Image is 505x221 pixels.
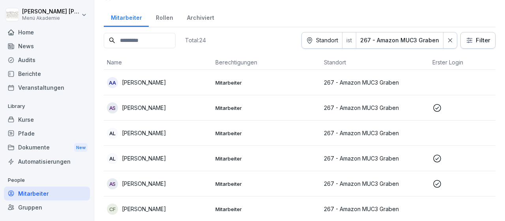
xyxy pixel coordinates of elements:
a: Home [4,25,90,39]
a: Audits [4,53,90,67]
p: [PERSON_NAME] [122,104,166,112]
a: Kurse [4,113,90,127]
div: 267 - Amazon MUC3 Graben [360,36,439,44]
p: People [4,174,90,187]
th: Standort [321,55,429,70]
th: Name [104,55,212,70]
button: Filter [461,32,495,48]
div: New [74,143,88,152]
a: Berichte [4,67,90,81]
p: Mitarbeiter [215,206,318,213]
a: Rollen [149,7,180,27]
a: Pfade [4,127,90,140]
div: Dokumente [4,140,90,155]
p: Mitarbeiter [215,180,318,187]
p: Mitarbeiter [215,155,318,162]
p: Menü Akademie [22,15,80,21]
a: Mitarbeiter [4,187,90,200]
p: [PERSON_NAME] [122,179,166,188]
a: Mitarbeiter [104,7,149,27]
p: [PERSON_NAME] [PERSON_NAME] [22,8,80,15]
a: DokumenteNew [4,140,90,155]
a: News [4,39,90,53]
p: Total: 24 [185,36,206,44]
p: 267 - Amazon MUC3 Graben [324,78,426,87]
p: 267 - Amazon MUC3 Graben [324,205,426,213]
p: [PERSON_NAME] [122,205,166,213]
th: Berechtigungen [212,55,321,70]
p: 267 - Amazon MUC3 Graben [324,104,426,112]
div: ist [342,32,356,48]
div: CF [107,204,118,215]
div: AS [107,102,118,113]
p: [PERSON_NAME] [122,129,166,137]
div: Filter [466,36,490,44]
p: Library [4,100,90,113]
p: 267 - Amazon MUC3 Graben [324,179,426,188]
p: [PERSON_NAME] [122,154,166,162]
p: [PERSON_NAME] [122,78,166,87]
p: Mitarbeiter [215,79,318,86]
div: AS [107,178,118,189]
a: Veranstaltungen [4,81,90,94]
a: Automatisierungen [4,155,90,168]
div: AL [107,153,118,164]
div: AA [107,77,118,88]
p: Mitarbeiter [215,104,318,111]
p: Mitarbeiter [215,130,318,137]
p: 267 - Amazon MUC3 Graben [324,129,426,137]
a: Archiviert [180,7,221,27]
a: Gruppen [4,200,90,214]
p: 267 - Amazon MUC3 Graben [324,154,426,162]
div: AL [107,128,118,139]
